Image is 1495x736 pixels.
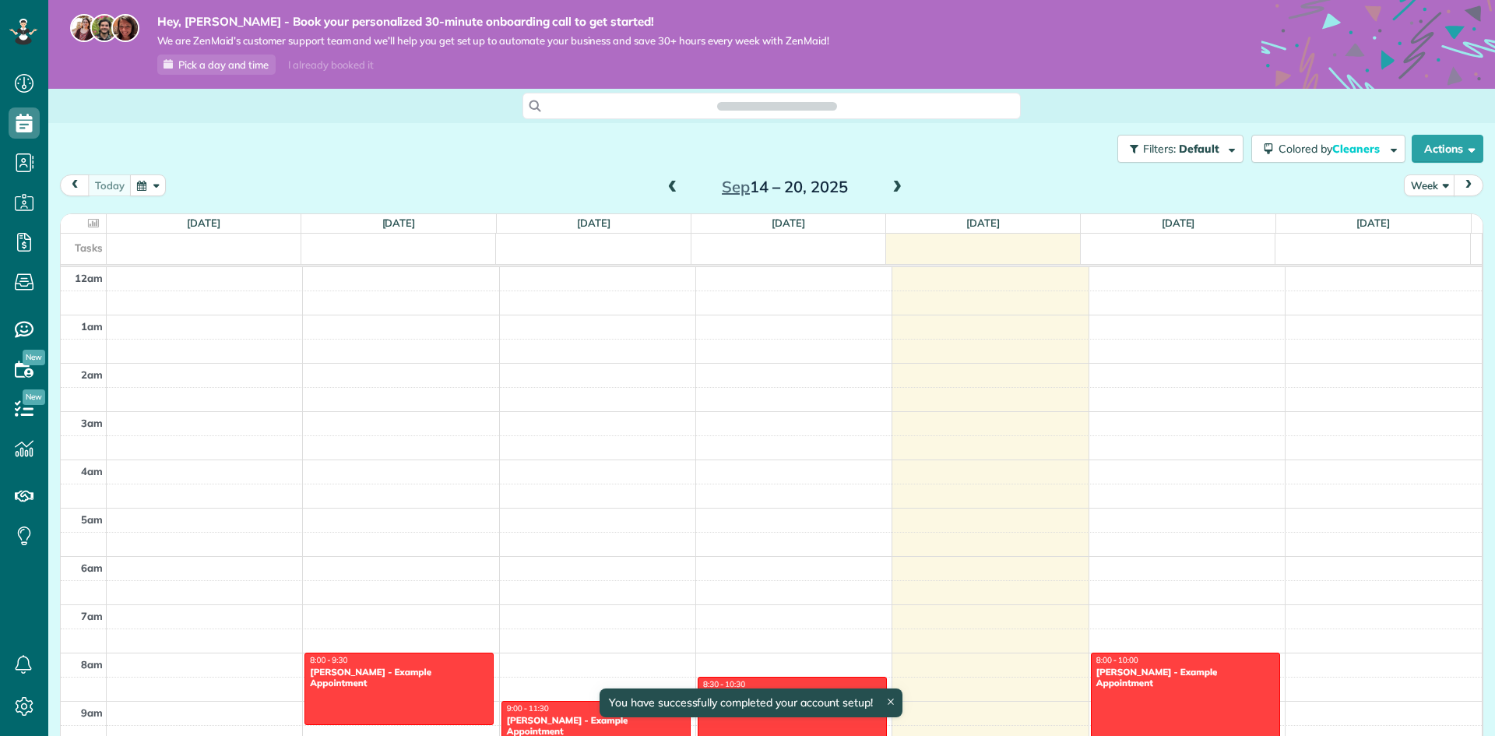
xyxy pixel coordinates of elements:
a: Pick a day and time [157,55,276,75]
span: 9:00 - 11:30 [507,703,549,713]
span: 6am [81,562,103,574]
a: [DATE] [187,217,220,229]
span: Colored by [1279,142,1385,156]
a: [DATE] [1162,217,1195,229]
span: 5am [81,513,103,526]
span: Cleaners [1332,142,1382,156]
button: Filters: Default [1117,135,1243,163]
span: 4am [81,465,103,477]
a: [DATE] [772,217,805,229]
span: Filters: [1143,142,1176,156]
span: 7am [81,610,103,622]
button: today [88,174,132,195]
a: [DATE] [382,217,416,229]
button: next [1454,174,1483,195]
button: prev [60,174,90,195]
span: Tasks [75,241,103,254]
span: Default [1179,142,1220,156]
img: maria-72a9807cf96188c08ef61303f053569d2e2a8a1cde33d635c8a3ac13582a053d.jpg [70,14,98,42]
span: Sep [722,177,750,196]
a: [DATE] [1356,217,1390,229]
div: You have successfully completed your account setup! [600,688,902,717]
div: I already booked it [279,55,382,75]
span: 8:00 - 10:00 [1096,655,1138,665]
img: michelle-19f622bdf1676172e81f8f8fba1fb50e276960ebfe0243fe18214015130c80e4.jpg [111,14,139,42]
button: Colored byCleaners [1251,135,1405,163]
span: 9am [81,706,103,719]
span: We are ZenMaid’s customer support team and we’ll help you get set up to automate your business an... [157,34,829,48]
span: 2am [81,368,103,381]
span: 3am [81,417,103,429]
span: Search ZenMaid… [733,98,821,114]
button: Actions [1412,135,1483,163]
span: 8:00 - 9:30 [310,655,347,665]
span: 8am [81,658,103,671]
a: [DATE] [577,217,610,229]
span: Pick a day and time [178,58,269,71]
strong: Hey, [PERSON_NAME] - Book your personalized 30-minute onboarding call to get started! [157,14,829,30]
h2: 14 – 20, 2025 [688,178,882,195]
div: [PERSON_NAME] - Example Appointment [309,667,489,689]
a: [DATE] [966,217,1000,229]
span: New [23,350,45,365]
a: Filters: Default [1110,135,1243,163]
button: Week [1404,174,1455,195]
span: 1am [81,320,103,333]
span: New [23,389,45,405]
span: 8:30 - 10:30 [703,679,745,689]
div: [PERSON_NAME] - Example Appointment [1096,667,1275,689]
img: jorge-587dff0eeaa6aab1f244e6dc62b8924c3b6ad411094392a53c71c6c4a576187d.jpg [90,14,118,42]
span: 12am [75,272,103,284]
